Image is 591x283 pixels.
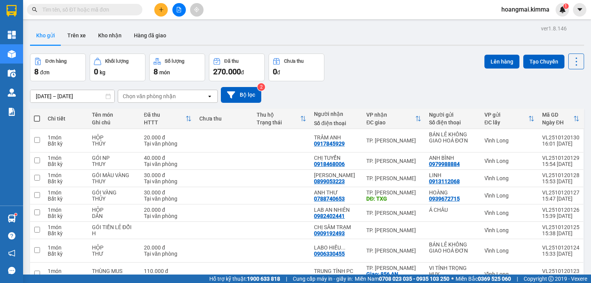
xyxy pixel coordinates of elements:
[209,54,265,81] button: Đã thu270.000đ
[314,213,345,219] div: 0982402441
[478,276,511,282] strong: 0369 525 060
[542,251,579,257] div: 15:33 [DATE]
[484,227,534,233] div: Vĩnh Long
[159,7,164,12] span: plus
[314,111,359,117] div: Người nhận
[144,119,185,126] div: HTTT
[159,69,170,75] span: món
[429,131,477,144] div: BÁN LẺ KHÔNG GIAO HOÁ ĐƠN
[429,241,477,254] div: BÁN LẺ KHÔNG GIAO HOÁ ĐƠN
[542,178,579,184] div: 15:53 [DATE]
[92,274,136,280] div: TRANG
[484,175,534,181] div: Vĩnh Long
[48,134,84,141] div: 1 món
[484,248,534,254] div: Vĩnh Long
[48,230,84,236] div: Bất kỳ
[314,196,345,202] div: 0788740653
[48,207,84,213] div: 1 món
[144,196,192,202] div: Tại văn phòng
[92,207,136,213] div: HỘP
[542,244,579,251] div: VL2510120124
[429,119,477,126] div: Số điện thoại
[366,265,421,271] div: TP. [PERSON_NAME]
[92,196,136,202] div: THỦY
[144,178,192,184] div: Tại văn phòng
[50,7,112,25] div: TP. [PERSON_NAME]
[366,112,415,118] div: VP nhận
[429,161,460,167] div: 0979988884
[92,178,136,184] div: THUY
[314,189,359,196] div: ANH THƯ
[144,213,192,219] div: Tại văn phòng
[484,55,519,69] button: Lên hàng
[484,210,534,216] div: Vĩnh Long
[314,207,359,213] div: LAB AN NHIÊN
[542,224,579,230] div: VL2510120125
[30,90,114,102] input: Select a date range.
[366,158,421,164] div: TP. [PERSON_NAME]
[341,244,346,251] span: ...
[92,119,136,126] div: Ghi chú
[90,54,145,81] button: Khối lượng0kg
[7,7,45,25] div: Vĩnh Long
[314,178,345,184] div: 0899053223
[50,25,112,34] div: TRÂM ANH
[542,112,573,118] div: Mã GD
[314,251,345,257] div: 0906330455
[366,248,421,254] div: TP. [PERSON_NAME]
[144,155,192,161] div: 40.000 đ
[314,268,359,274] div: TRUNG TÍNH PC
[144,134,192,141] div: 20.000 đ
[484,271,534,277] div: Vĩnh Long
[542,134,579,141] div: VL2510120130
[314,172,359,178] div: KIM CHÚC
[314,230,345,236] div: 0909192493
[34,67,38,76] span: 8
[314,274,345,280] div: 0946729453
[144,244,192,251] div: 20.000 đ
[40,69,50,75] span: đơn
[92,268,136,274] div: THÙNG MUS
[8,232,15,239] span: question-circle
[563,3,569,9] sup: 1
[314,155,359,161] div: CHỊ TUYỂN
[366,137,421,144] div: TP. [PERSON_NAME]
[542,161,579,167] div: 15:54 [DATE]
[48,268,84,274] div: 1 món
[366,119,415,126] div: ĐC giao
[564,3,567,9] span: 1
[314,134,359,141] div: TRÂM ANH
[366,227,421,233] div: TP. [PERSON_NAME]
[48,244,84,251] div: 1 món
[144,172,192,178] div: 30.000 đ
[176,7,182,12] span: file-add
[209,275,280,283] span: Hỗ trợ kỹ thuật:
[362,109,425,129] th: Toggle SortBy
[30,26,61,45] button: Kho gửi
[92,26,128,45] button: Kho nhận
[100,69,105,75] span: kg
[144,161,192,167] div: Tại văn phòng
[48,224,84,230] div: 1 món
[576,6,583,13] span: caret-down
[451,277,454,280] span: ⚪️
[92,213,136,219] div: DÂN
[94,67,98,76] span: 0
[48,274,84,280] div: Bất kỳ
[542,172,579,178] div: VL2510120128
[92,161,136,167] div: THUY
[8,50,16,58] img: warehouse-icon
[144,274,192,280] div: Tại văn phòng
[542,155,579,161] div: VL2510120129
[154,3,168,17] button: plus
[257,112,300,118] div: Thu hộ
[253,109,310,129] th: Toggle SortBy
[542,196,579,202] div: 15:47 [DATE]
[61,26,92,45] button: Trên xe
[429,189,477,196] div: HOÀNG
[50,7,68,15] span: Nhận:
[429,265,477,277] div: VI TÍNH TRỌNG HUY
[314,244,359,251] div: LABO HIẾU NGUYỄN
[484,193,534,199] div: Vĩnh Long
[194,7,199,12] span: aim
